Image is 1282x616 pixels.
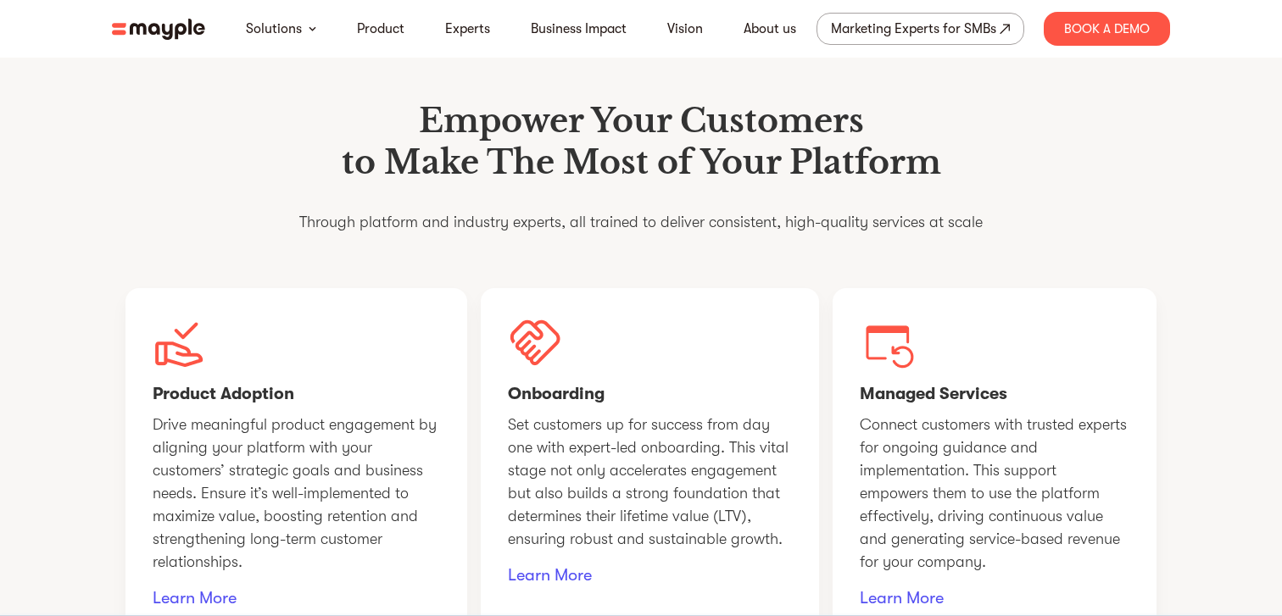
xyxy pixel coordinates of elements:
div: Book A Demo [1044,12,1170,46]
a: Business Impact [531,19,627,39]
a: Marketing Experts for SMBs [817,13,1024,45]
iframe: Chat Widget [977,419,1282,616]
a: About us [744,19,796,39]
div: Marketing Experts for SMBs [831,17,996,41]
p: Set customers up for success from day one with expert-led onboarding. This vital stage not only a... [508,413,792,551]
img: mayple-logo [112,19,205,40]
p: Drive meaningful product engagement by aligning your platform with your customers’ strategic goal... [153,413,440,574]
a: Learn More [860,587,1129,609]
h4: Managed Services [860,384,1129,405]
h1: Empower Your Customers to Make The Most of Your Platform [299,100,983,184]
a: Experts [445,19,490,39]
p: Connect customers with trusted experts for ongoing guidance and implementation. This support empo... [860,413,1129,574]
h4: Onboarding [508,384,792,405]
p: Through platform and industry experts, all trained to deliver consistent, high-quality services a... [299,211,983,234]
h4: Product Adoption [153,384,440,405]
a: Product [357,19,404,39]
a: Solutions [246,19,302,39]
a: Vision [667,19,703,39]
img: arrow-down [309,26,316,31]
a: Learn More [153,587,440,609]
a: Learn More [508,564,792,586]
